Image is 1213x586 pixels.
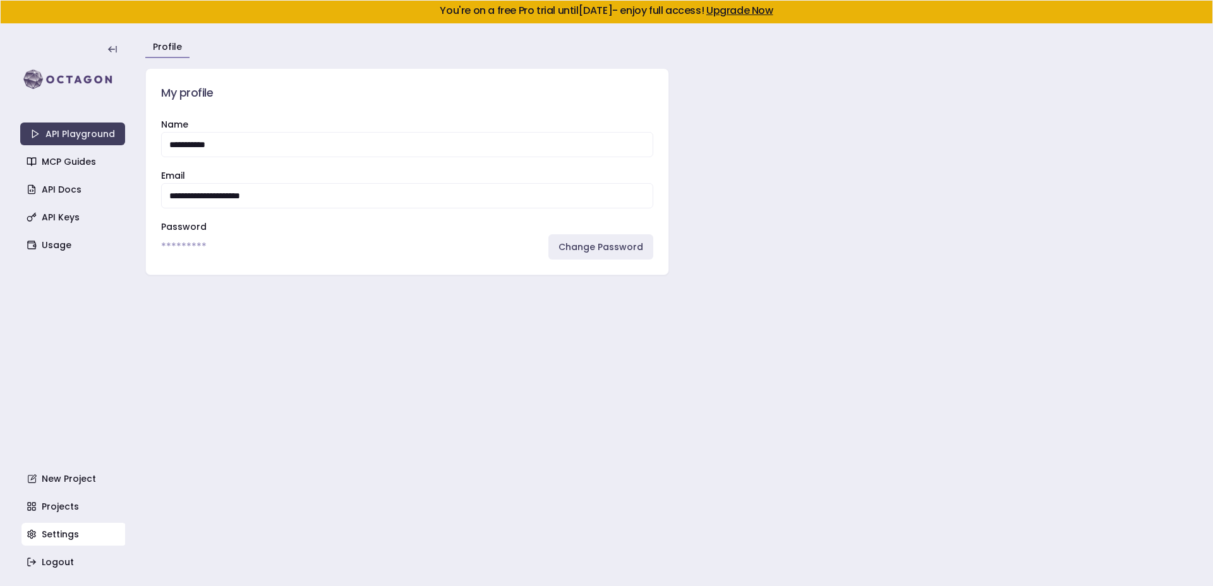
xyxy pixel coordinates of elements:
[21,551,126,573] a: Logout
[21,495,126,518] a: Projects
[706,3,773,18] a: Upgrade Now
[21,178,126,201] a: API Docs
[153,40,182,53] a: Profile
[20,123,125,145] a: API Playground
[21,467,126,490] a: New Project
[11,6,1202,16] h5: You're on a free Pro trial until [DATE] - enjoy full access!
[161,84,653,102] h3: My profile
[548,234,653,260] a: Change Password
[21,523,126,546] a: Settings
[161,169,185,182] label: Email
[20,67,125,92] img: logo-rect-yK7x_WSZ.svg
[161,220,207,233] label: Password
[21,206,126,229] a: API Keys
[21,234,126,256] a: Usage
[21,150,126,173] a: MCP Guides
[161,118,188,131] label: Name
